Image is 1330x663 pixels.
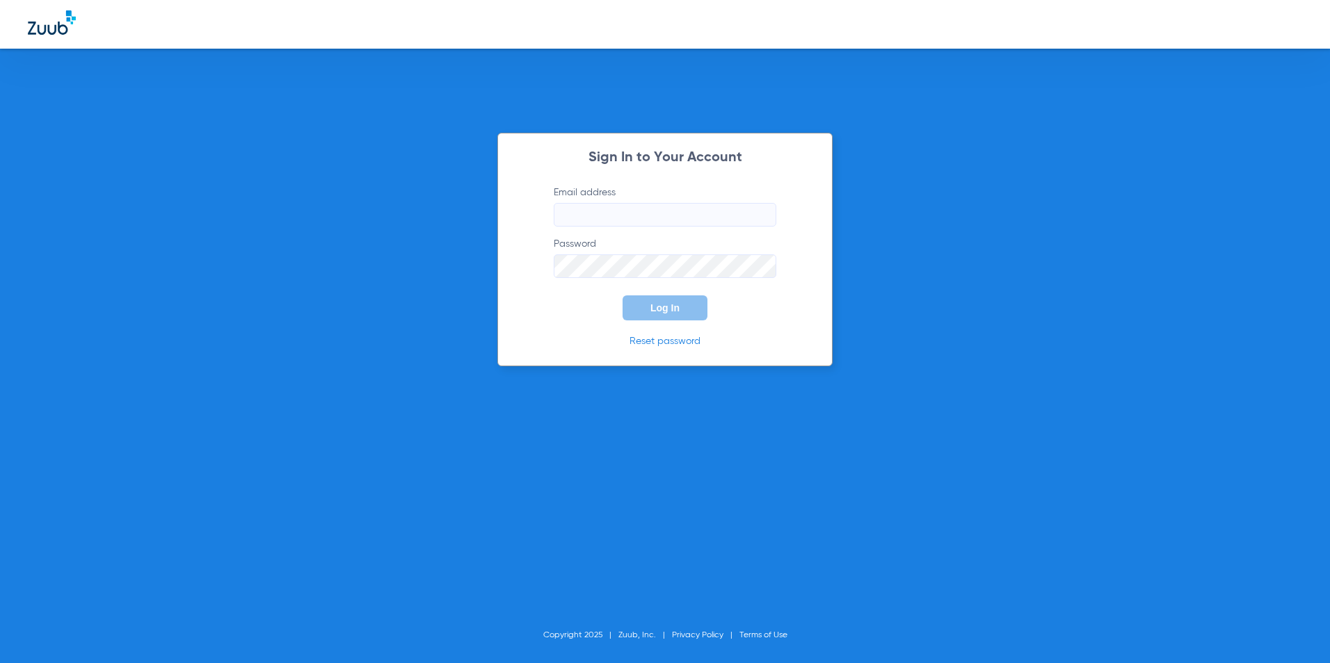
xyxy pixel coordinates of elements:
label: Password [554,237,776,278]
a: Reset password [630,336,700,346]
img: Zuub Logo [28,10,76,35]
span: Log In [650,302,680,313]
input: Email address [554,203,776,227]
iframe: Chat Widget [1260,596,1330,663]
li: Copyright 2025 [543,628,618,642]
a: Privacy Policy [672,631,723,639]
li: Zuub, Inc. [618,628,672,642]
h2: Sign In to Your Account [533,151,797,165]
label: Email address [554,186,776,227]
input: Password [554,254,776,278]
a: Terms of Use [739,631,787,639]
button: Log In [623,295,707,320]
